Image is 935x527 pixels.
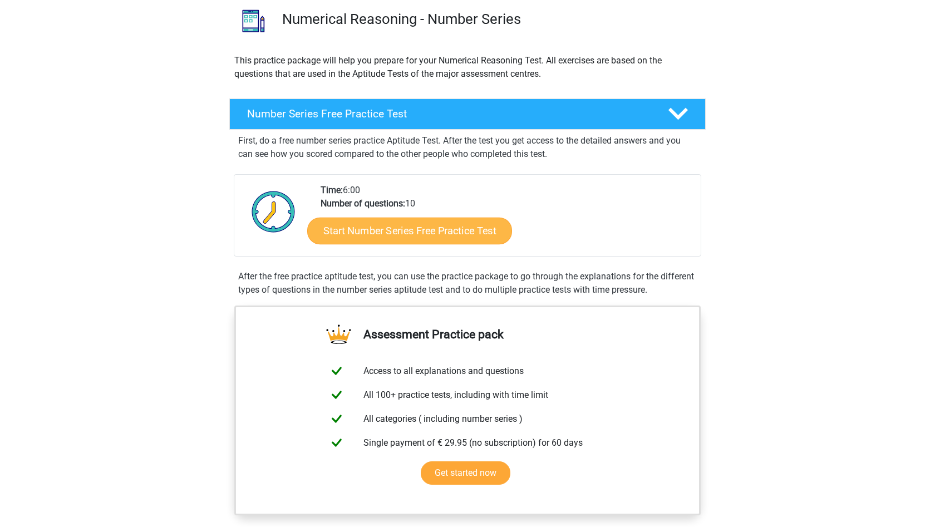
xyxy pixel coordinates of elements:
a: Start Number Series Free Practice Test [307,217,512,244]
a: Number Series Free Practice Test [225,98,710,130]
div: After the free practice aptitude test, you can use the practice package to go through the explana... [234,270,701,297]
p: This practice package will help you prepare for your Numerical Reasoning Test. All exercises are ... [234,54,701,81]
p: First, do a free number series practice Aptitude Test. After the test you get access to the detai... [238,134,697,161]
h3: Numerical Reasoning - Number Series [282,11,697,28]
b: Time: [321,185,343,195]
b: Number of questions: [321,198,405,209]
img: Clock [245,184,302,239]
h4: Number Series Free Practice Test [247,107,650,120]
div: 6:00 10 [312,184,700,256]
a: Get started now [421,461,510,485]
